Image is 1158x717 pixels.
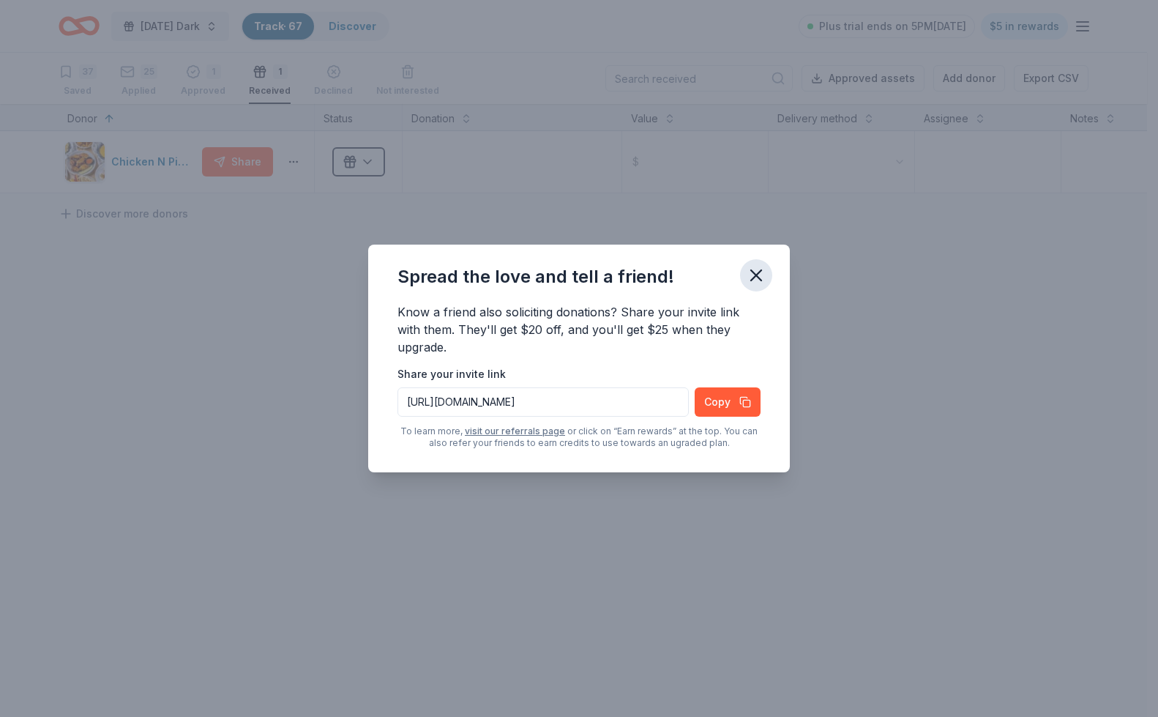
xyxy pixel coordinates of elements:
[695,387,761,417] button: Copy
[397,303,761,359] div: Know a friend also soliciting donations? Share your invite link with them. They'll get $20 off, a...
[397,426,761,449] div: To learn more, or click on “Earn rewards” at the top. You can also refer your friends to earn cre...
[397,265,674,289] div: Spread the love and tell a friend!
[397,367,506,382] label: Share your invite link
[465,426,565,437] a: visit our referrals page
